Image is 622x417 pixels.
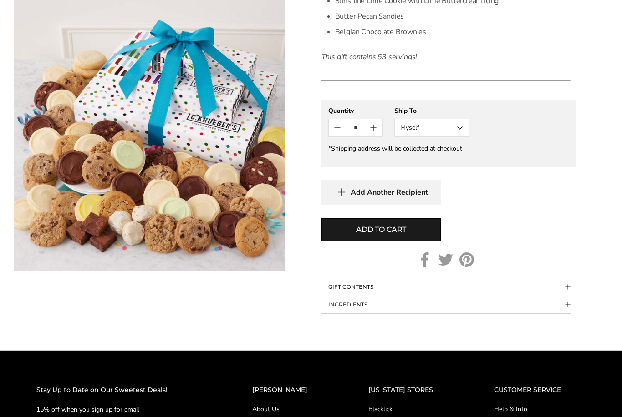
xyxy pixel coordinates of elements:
[394,119,469,137] button: Myself
[36,385,216,396] h2: Stay Up to Date on Our Sweetest Deals!
[368,405,458,414] a: Blacklick
[394,107,469,116] div: Ship To
[364,120,382,137] button: Count plus
[252,405,332,414] a: About Us
[494,385,586,396] h2: CUSTOMER SERVICE
[329,120,347,137] button: Count minus
[321,296,571,314] button: Collapsible block button
[321,219,441,242] button: Add to cart
[459,253,474,267] a: Pinterest
[347,120,364,137] input: Quantity
[36,405,216,415] p: 15% off when you sign up for email
[252,385,332,396] h2: [PERSON_NAME]
[321,279,571,296] button: Collapsible block button
[328,145,570,153] div: *Shipping address will be collected at checkout
[368,385,458,396] h2: [US_STATE] STORES
[328,107,383,116] div: Quantity
[321,52,418,62] em: This gift contains 53 servings!
[418,253,432,267] a: Facebook
[335,9,571,25] li: Butter Pecan Sandies
[7,382,94,410] iframe: Sign Up via Text for Offers
[494,405,586,414] a: Help & Info
[335,25,571,40] li: Belgian Chocolate Brownies
[438,253,453,267] a: Twitter
[321,100,576,167] gfm-form: New recipient
[351,188,428,197] span: Add Another Recipient
[356,225,406,236] span: Add to cart
[321,180,441,205] button: Add Another Recipient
